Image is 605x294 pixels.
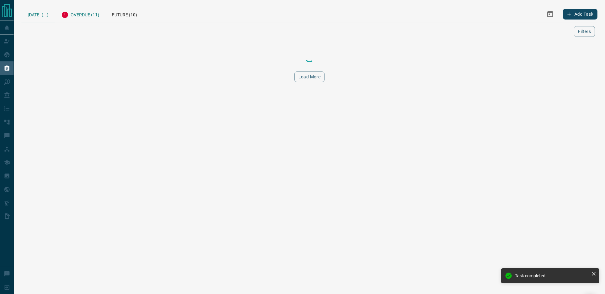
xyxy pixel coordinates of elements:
[106,6,143,22] div: Future (10)
[294,71,325,82] button: Load More
[278,51,341,64] div: Loading
[21,6,55,22] div: [DATE] (...)
[515,273,589,278] div: Task completed
[574,26,595,37] button: Filters
[543,7,558,22] button: Select Date Range
[563,9,597,20] button: Add Task
[55,6,106,22] div: Overdue (11)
